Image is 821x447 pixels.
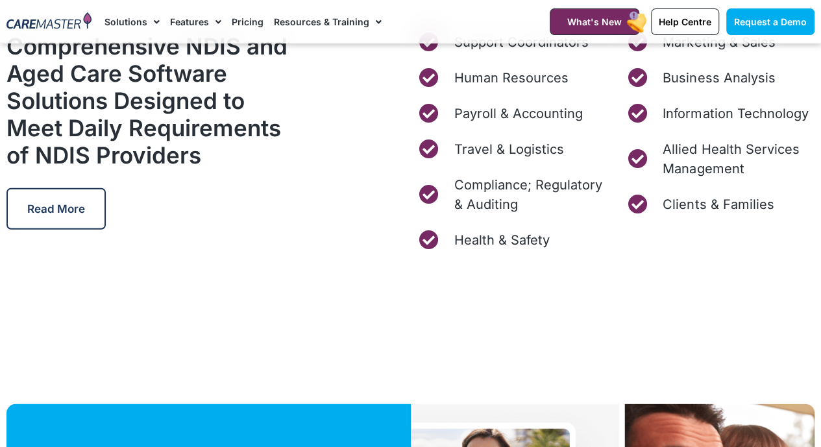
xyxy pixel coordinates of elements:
h2: Comprehensive NDIS and Aged Care Software Solutions Designed to Meet Daily Requirements of NDIS P... [6,32,300,169]
a: Read More [6,188,106,230]
span: Business Analysis [659,68,775,88]
span: Clients & Families [659,195,774,214]
a: Help Centre [651,8,719,35]
span: Help Centre [659,16,711,27]
span: Travel & Logistics [450,139,563,159]
span: Human Resources [450,68,568,88]
span: Payroll & Accounting [450,104,582,123]
span: Allied Health Services Management [659,139,814,178]
span: Compliance; Regulatory & Auditing [450,175,605,214]
a: Request a Demo [726,8,815,35]
span: What's New [567,16,622,27]
a: What's New [550,8,639,35]
span: Information Technology [659,104,808,123]
span: Request a Demo [734,16,807,27]
img: CareMaster Logo [6,12,92,31]
span: Health & Safety [450,230,549,250]
span: Read More [27,202,85,215]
